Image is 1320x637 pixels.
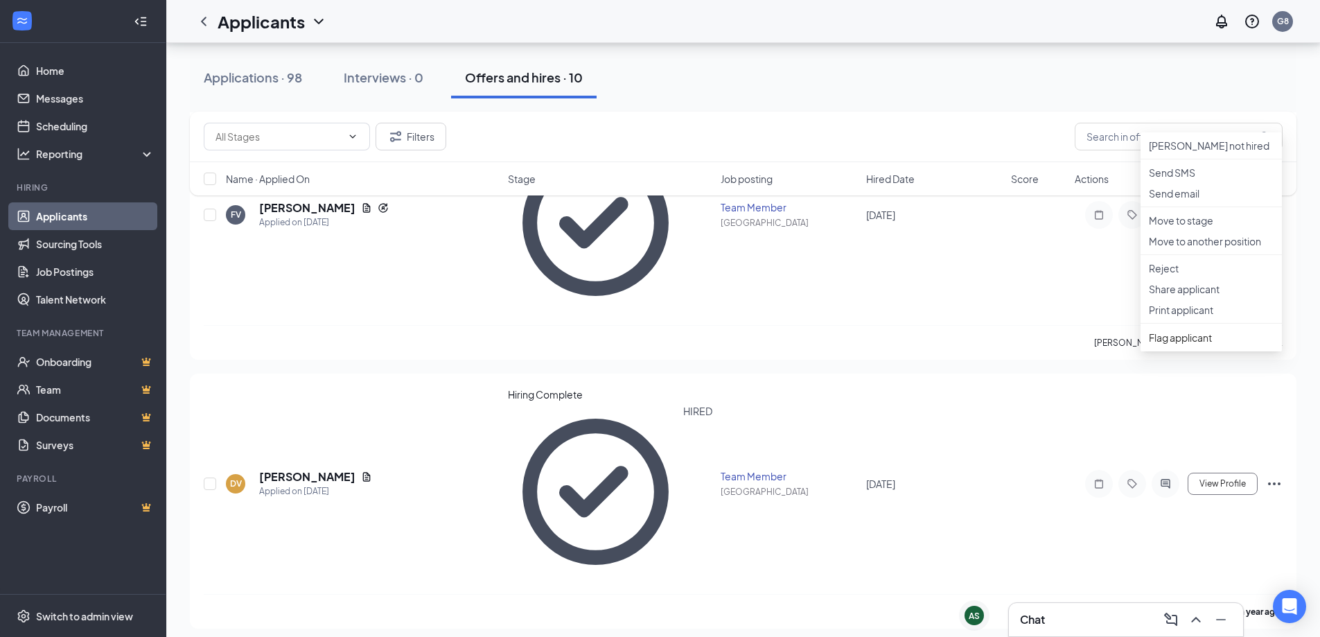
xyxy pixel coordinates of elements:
svg: WorkstreamLogo [15,14,29,28]
svg: Tag [1124,209,1141,220]
span: [DATE] [866,478,895,490]
button: Minimize [1210,609,1232,631]
div: AS [969,610,980,622]
div: Interviews · 0 [344,69,423,86]
div: Team Management [17,327,152,339]
div: Switch to admin view [36,609,133,623]
svg: Note [1091,478,1107,489]
div: Open Intercom Messenger [1273,590,1306,623]
div: Hiring Complete [508,387,713,401]
div: [GEOGRAPHIC_DATA] [721,217,857,229]
svg: Analysis [17,147,30,161]
svg: Document [361,471,372,482]
div: Offers and hires · 10 [465,69,583,86]
div: Team Member [721,469,857,483]
svg: Note [1091,209,1107,220]
a: Talent Network [36,286,155,313]
svg: Collapse [134,15,148,28]
a: Home [36,57,155,85]
a: SurveysCrown [36,431,155,459]
svg: ChevronLeft [195,13,212,30]
input: Search in offers and hires [1075,123,1283,150]
svg: Filter [387,128,404,145]
div: Reporting [36,147,155,161]
svg: ChevronUp [1188,611,1204,628]
span: Hired Date [866,172,915,186]
svg: CheckmarkCircle [508,135,684,311]
svg: ActiveChat [1157,478,1174,489]
div: Hiring [17,182,152,193]
svg: Minimize [1213,611,1229,628]
button: Filter Filters [376,123,446,150]
h1: Applicants [218,10,305,33]
div: Applications · 98 [204,69,302,86]
h5: [PERSON_NAME] [259,469,355,485]
a: DocumentsCrown [36,403,155,431]
span: [DATE] [866,209,895,221]
div: Applied on [DATE] [259,216,389,229]
div: HIRED [683,135,712,311]
a: Applicants [36,202,155,230]
a: Scheduling [36,112,155,140]
a: Sourcing Tools [36,230,155,258]
h3: Chat [1020,612,1045,627]
button: ComposeMessage [1160,609,1182,631]
div: G8 [1277,15,1289,27]
button: ChevronUp [1185,609,1207,631]
div: [GEOGRAPHIC_DATA] [721,486,857,498]
span: Stage [508,172,536,186]
svg: Tag [1124,478,1141,489]
div: DV [230,478,242,489]
div: HIRED [683,404,712,580]
div: Payroll [17,473,152,485]
p: [PERSON_NAME] has applied more than . [1094,337,1283,349]
b: a year ago [1240,607,1281,617]
a: OnboardingCrown [36,348,155,376]
a: PayrollCrown [36,494,155,521]
svg: Notifications [1213,13,1230,30]
a: Messages [36,85,155,112]
span: Actions [1075,172,1109,186]
svg: ChevronDown [347,131,358,142]
span: Score [1011,172,1039,186]
span: View Profile [1199,479,1246,489]
svg: QuestionInfo [1244,13,1260,30]
a: Job Postings [36,258,155,286]
svg: ComposeMessage [1163,611,1179,628]
svg: Settings [17,609,30,623]
span: Name · Applied On [226,172,310,186]
span: Job posting [721,172,773,186]
svg: CheckmarkCircle [508,404,684,580]
input: All Stages [215,129,342,144]
div: Applied on [DATE] [259,485,372,498]
svg: ChevronDown [310,13,327,30]
button: View Profile [1188,473,1258,495]
div: FV [231,209,241,220]
a: TeamCrown [36,376,155,403]
svg: Ellipses [1266,475,1283,492]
